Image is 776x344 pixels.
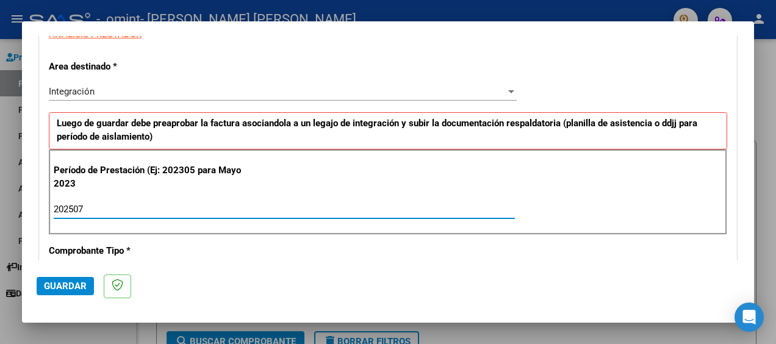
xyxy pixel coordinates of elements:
[57,118,697,143] strong: Luego de guardar debe preaprobar la factura asociandola a un legajo de integración y subir la doc...
[54,163,254,191] p: Período de Prestación (Ej: 202305 para Mayo 2023
[735,303,764,332] div: Open Intercom Messenger
[49,86,95,97] span: Integración
[49,244,253,258] p: Comprobante Tipo *
[49,60,253,74] p: Area destinado *
[44,281,87,292] span: Guardar
[37,277,94,295] button: Guardar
